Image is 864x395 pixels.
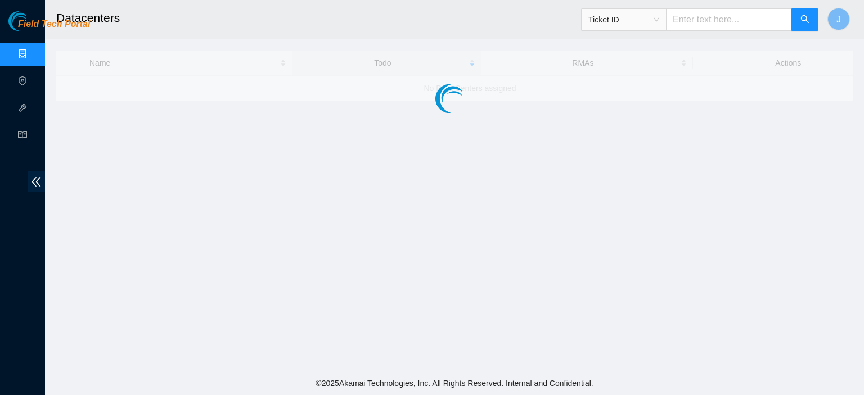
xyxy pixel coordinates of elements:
[28,171,45,192] span: double-left
[791,8,818,31] button: search
[8,11,57,31] img: Akamai Technologies
[18,19,90,30] span: Field Tech Portal
[18,125,27,148] span: read
[800,15,809,25] span: search
[8,20,90,35] a: Akamai TechnologiesField Tech Portal
[836,12,841,26] span: J
[588,11,659,28] span: Ticket ID
[827,8,850,30] button: J
[45,371,864,395] footer: © 2025 Akamai Technologies, Inc. All Rights Reserved. Internal and Confidential.
[666,8,792,31] input: Enter text here...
